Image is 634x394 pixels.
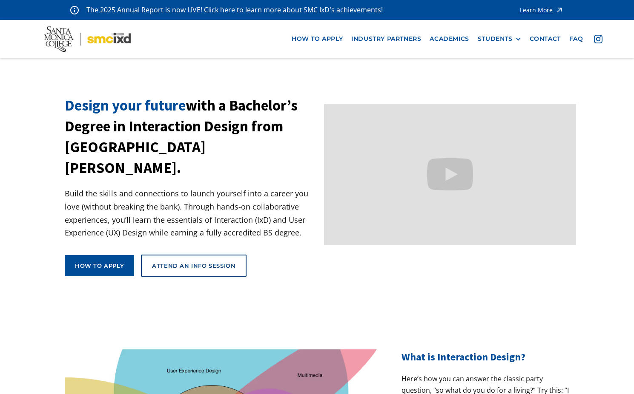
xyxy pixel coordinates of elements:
a: industry partners [347,31,425,47]
span: Design your future [65,96,186,115]
div: Attend an Info Session [152,262,235,269]
a: Attend an Info Session [141,255,247,277]
h2: What is Interaction Design? [402,349,569,365]
img: icon - instagram [594,35,602,43]
a: contact [525,31,565,47]
img: Santa Monica College - SMC IxD logo [44,26,131,52]
a: Learn More [520,4,564,16]
div: STUDENTS [478,35,521,43]
div: STUDENTS [478,35,513,43]
img: icon - information - alert [70,6,79,14]
p: The 2025 Annual Report is now LIVE! Click here to learn more about SMC IxD's achievements! [86,4,384,16]
a: faq [565,31,588,47]
div: Learn More [520,7,553,13]
img: icon - arrow - alert [555,4,564,16]
a: How to apply [65,255,134,276]
a: how to apply [287,31,347,47]
iframe: Design your future with a Bachelor's Degree in Interaction Design from Santa Monica College [324,104,577,245]
a: Academics [425,31,473,47]
p: Build the skills and connections to launch yourself into a career you love (without breaking the ... [65,187,317,239]
h1: with a Bachelor’s Degree in Interaction Design from [GEOGRAPHIC_DATA][PERSON_NAME]. [65,95,317,179]
div: How to apply [75,262,124,269]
